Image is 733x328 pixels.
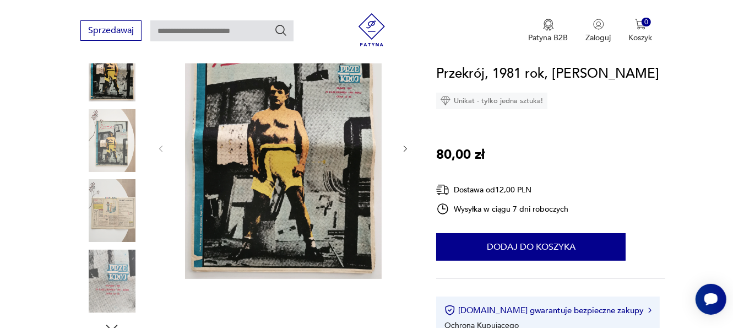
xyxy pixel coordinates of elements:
[586,19,611,43] button: Zaloguj
[629,19,653,43] button: 0Koszyk
[441,96,450,106] img: Ikona diamentu
[629,33,653,43] p: Koszyk
[80,179,143,242] img: Zdjęcie produktu Przekrój, 1981 rok, Pablo Picasso
[529,19,568,43] button: Patyna B2B
[648,308,651,313] img: Ikona strzałki w prawo
[444,305,455,316] img: Ikona certyfikatu
[80,28,142,35] a: Sprzedawaj
[436,202,568,216] div: Wysyłka w ciągu 7 dni roboczych
[543,19,554,31] img: Ikona medalu
[436,183,449,197] img: Ikona dostawy
[80,20,142,41] button: Sprzedawaj
[80,250,143,313] img: Zdjęcie produktu Przekrój, 1981 rok, Pablo Picasso
[80,39,143,101] img: Zdjęcie produktu Przekrój, 1981 rok, Pablo Picasso
[274,24,287,37] button: Szukaj
[436,183,568,197] div: Dostawa od 12,00 PLN
[436,63,659,84] h1: Przekrój, 1981 rok, [PERSON_NAME]
[177,17,389,279] img: Zdjęcie produktu Przekrój, 1981 rok, Pablo Picasso
[80,109,143,172] img: Zdjęcie produktu Przekrój, 1981 rok, Pablo Picasso
[593,19,604,30] img: Ikonka użytkownika
[529,33,568,43] p: Patyna B2B
[436,233,626,261] button: Dodaj do koszyka
[436,144,485,165] p: 80,00 zł
[444,305,651,316] button: [DOMAIN_NAME] gwarantuje bezpieczne zakupy
[586,33,611,43] p: Zaloguj
[696,284,726,315] iframe: Smartsupp widget button
[529,19,568,43] a: Ikona medaluPatyna B2B
[436,93,547,109] div: Unikat - tylko jedna sztuka!
[635,19,646,30] img: Ikona koszyka
[642,18,651,27] div: 0
[355,13,388,46] img: Patyna - sklep z meblami i dekoracjami vintage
